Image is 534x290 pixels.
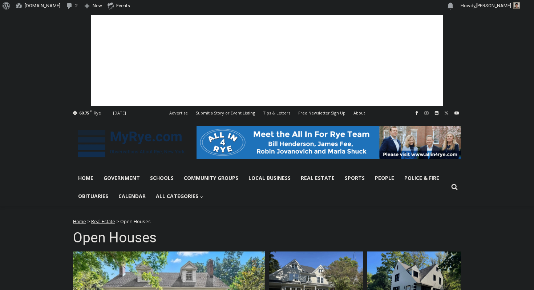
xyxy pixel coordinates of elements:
[113,110,126,116] div: [DATE]
[90,109,92,113] span: F
[73,125,189,162] img: MyRye.com
[192,108,259,118] a: Submit a Story or Event Listing
[370,169,399,187] a: People
[87,218,90,225] span: >
[349,108,369,118] a: About
[165,108,192,118] a: Advertise
[145,169,179,187] a: Schools
[120,218,151,225] span: Open Houses
[73,230,461,246] h1: Open Houses
[513,2,520,9] img: Patel, Devan - bio cropped 200x200
[452,109,461,117] a: YouTube
[156,192,203,200] span: All Categories
[73,187,113,205] a: Obituaries
[197,126,461,159] img: All in for Rye
[94,110,101,116] div: Rye
[422,109,431,117] a: Instagram
[79,110,89,116] span: 60.75
[179,169,243,187] a: Community Groups
[151,187,209,205] a: All Categories
[476,3,511,8] span: [PERSON_NAME]
[296,169,340,187] a: Real Estate
[73,218,86,225] a: Home
[113,187,151,205] a: Calendar
[73,218,461,225] nav: Breadcrumbs
[432,109,441,117] a: Linkedin
[294,108,349,118] a: Free Newsletter Sign Up
[399,169,444,187] a: Police & Fire
[448,181,461,194] button: View Search Form
[259,108,294,118] a: Tips & Letters
[73,169,448,206] nav: Primary Navigation
[165,108,369,118] nav: Secondary Navigation
[340,169,370,187] a: Sports
[243,169,296,187] a: Local Business
[116,218,119,225] span: >
[412,109,421,117] a: Facebook
[73,169,98,187] a: Home
[98,169,145,187] a: Government
[91,218,115,225] a: Real Estate
[442,109,451,117] a: X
